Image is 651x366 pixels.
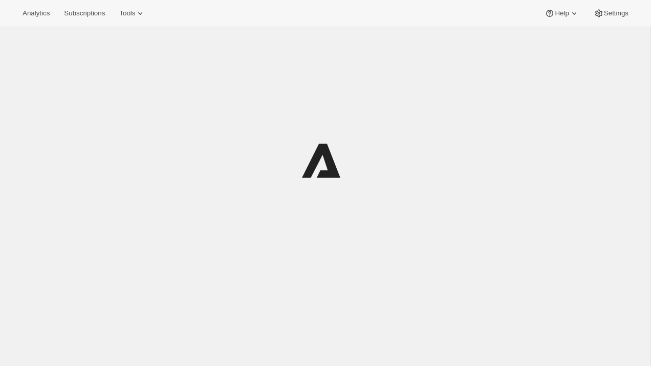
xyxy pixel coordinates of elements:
button: Help [538,6,585,21]
button: Settings [588,6,635,21]
button: Subscriptions [58,6,111,21]
span: Analytics [23,9,50,17]
span: Help [555,9,569,17]
button: Tools [113,6,151,21]
span: Tools [119,9,135,17]
span: Settings [604,9,628,17]
span: Subscriptions [64,9,105,17]
button: Analytics [16,6,56,21]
